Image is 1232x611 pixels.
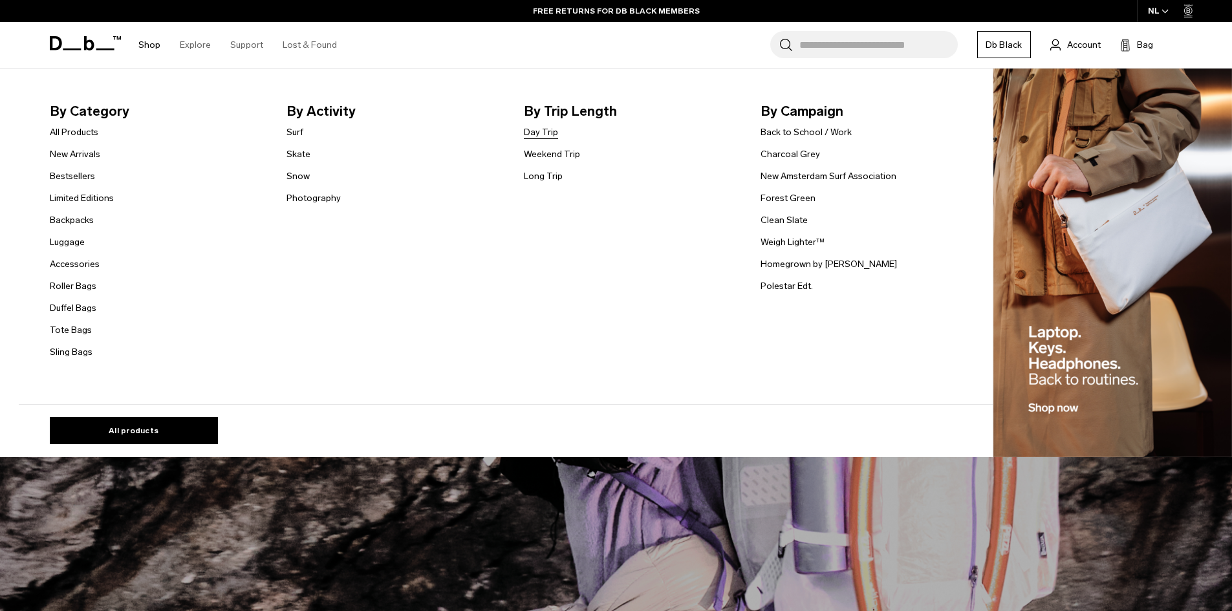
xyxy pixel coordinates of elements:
a: New Amsterdam Surf Association [761,169,896,183]
span: By Campaign [761,101,977,122]
a: Luggage [50,235,85,249]
a: Sling Bags [50,345,92,359]
span: Bag [1137,38,1153,52]
a: Explore [180,22,211,68]
a: Lost & Found [283,22,337,68]
a: Limited Editions [50,191,114,205]
a: Weigh Lighter™ [761,235,825,249]
a: Back to School / Work [761,125,852,139]
span: By Category [50,101,266,122]
button: Bag [1120,37,1153,52]
a: Bestsellers [50,169,95,183]
a: FREE RETURNS FOR DB BLACK MEMBERS [533,5,700,17]
a: Homegrown by [PERSON_NAME] [761,257,897,271]
a: Snow [286,169,310,183]
a: Surf [286,125,303,139]
a: Roller Bags [50,279,96,293]
a: Account [1050,37,1101,52]
a: Support [230,22,263,68]
a: Accessories [50,257,100,271]
a: Photography [286,191,341,205]
a: Polestar Edt. [761,279,813,293]
a: Clean Slate [761,213,808,227]
a: Db Black [977,31,1031,58]
a: Tote Bags [50,323,92,337]
a: Duffel Bags [50,301,96,315]
a: Backpacks [50,213,94,227]
a: Forest Green [761,191,816,205]
a: All products [50,417,218,444]
a: Skate [286,147,310,161]
a: Weekend Trip [524,147,580,161]
a: Shop [138,22,160,68]
a: New Arrivals [50,147,100,161]
a: Long Trip [524,169,563,183]
a: All Products [50,125,98,139]
span: By Trip Length [524,101,740,122]
span: Account [1067,38,1101,52]
a: Day Trip [524,125,558,139]
span: By Activity [286,101,503,122]
nav: Main Navigation [129,22,347,68]
a: Charcoal Grey [761,147,820,161]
